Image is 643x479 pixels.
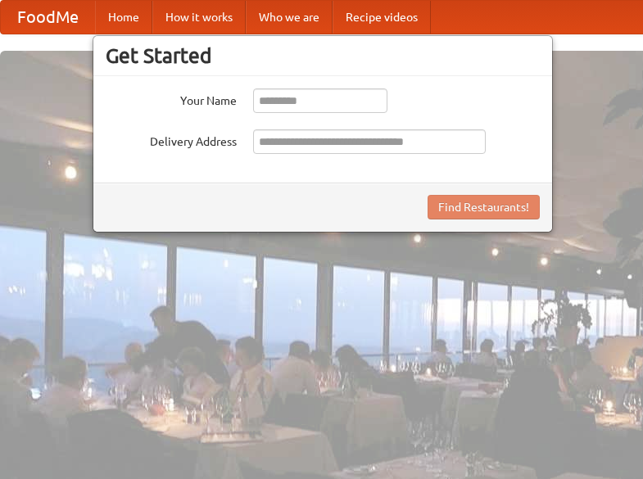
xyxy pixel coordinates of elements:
[1,1,95,34] a: FoodMe
[152,1,246,34] a: How it works
[106,43,540,68] h3: Get Started
[333,1,431,34] a: Recipe videos
[246,1,333,34] a: Who we are
[428,195,540,219] button: Find Restaurants!
[106,88,237,109] label: Your Name
[106,129,237,150] label: Delivery Address
[95,1,152,34] a: Home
